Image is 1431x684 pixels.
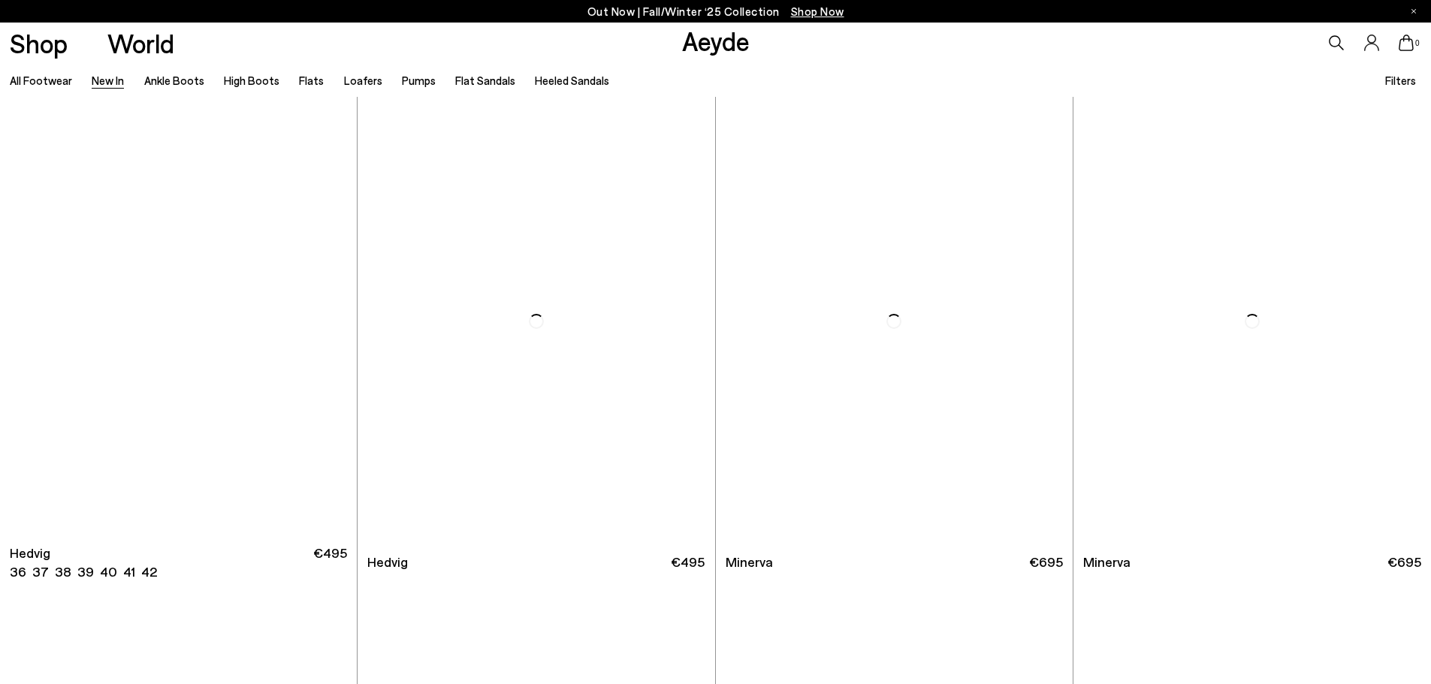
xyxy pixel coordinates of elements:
li: 37 [32,562,49,581]
a: World [107,30,174,56]
img: Hedvig Cowboy Ankle Boots [358,97,714,545]
li: 40 [100,562,117,581]
span: €695 [1029,553,1063,571]
span: Navigate to /collections/new-in [791,5,844,18]
span: Minerva [726,553,773,571]
a: Ankle Boots [144,74,204,87]
li: 42 [141,562,157,581]
li: 36 [10,562,26,581]
a: 0 [1399,35,1414,51]
span: €695 [1387,553,1421,571]
a: All Footwear [10,74,72,87]
a: Heeled Sandals [535,74,609,87]
a: Hedvig €495 [358,545,714,579]
img: Minerva High Cowboy Boots [1073,97,1431,545]
a: Loafers [344,74,382,87]
span: Filters [1385,74,1416,87]
span: Hedvig [367,553,408,571]
a: Aeyde [682,25,750,56]
img: Minerva High Cowboy Boots [716,97,1073,545]
span: €495 [671,553,705,571]
span: €495 [313,544,347,581]
a: Shop [10,30,68,56]
ul: variant [10,562,152,581]
img: Hedvig Cowboy Ankle Boots [357,97,714,545]
div: 2 / 6 [357,97,714,545]
a: Flats [299,74,324,87]
a: High Boots [224,74,279,87]
li: 39 [77,562,94,581]
a: Minerva €695 [716,545,1073,579]
span: 0 [1414,39,1421,47]
span: Minerva [1083,553,1131,571]
a: Minerva €695 [1073,545,1431,579]
li: 41 [123,562,135,581]
p: Out Now | Fall/Winter ‘25 Collection [587,2,844,21]
a: Flat Sandals [455,74,515,87]
li: 38 [55,562,71,581]
a: Pumps [402,74,436,87]
a: New In [92,74,124,87]
span: Hedvig [10,544,50,562]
